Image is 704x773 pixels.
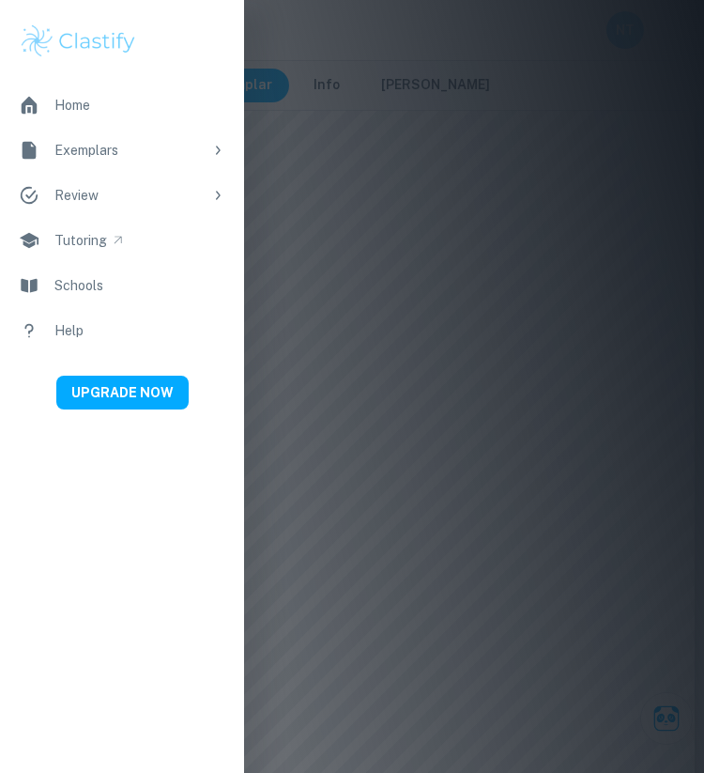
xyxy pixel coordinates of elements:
button: UPGRADE NOW [56,376,189,410]
div: Review [54,185,203,206]
div: Tutoring [54,230,107,251]
div: Exemplars [54,140,203,161]
div: Home [54,95,90,116]
div: Help [54,320,84,341]
div: Schools [54,275,103,296]
img: Clastify logo [19,23,138,60]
